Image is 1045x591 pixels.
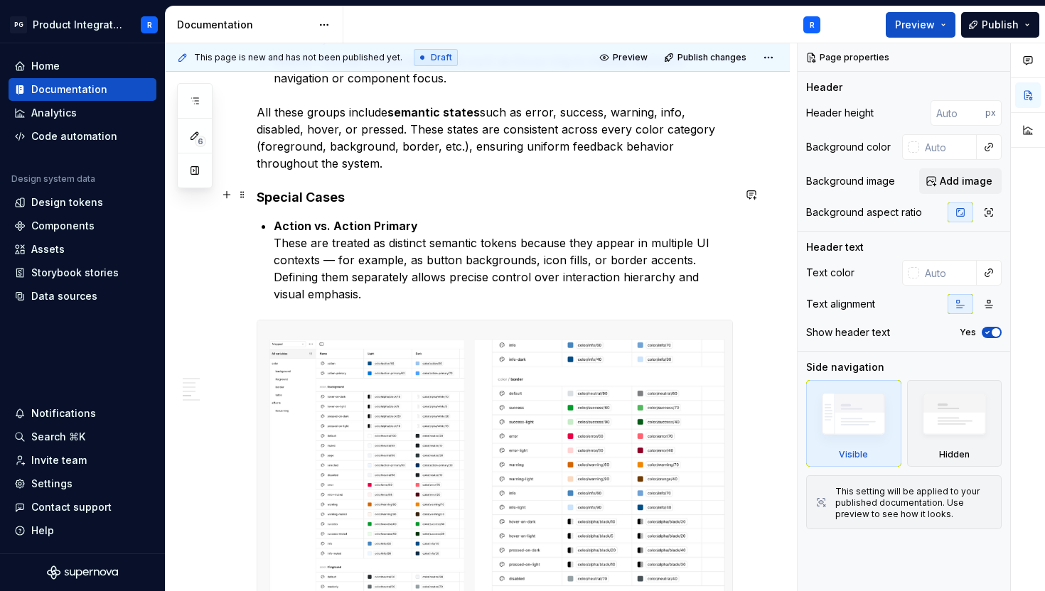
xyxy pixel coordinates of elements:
[931,100,985,126] input: Auto
[806,140,891,154] div: Background color
[31,524,54,538] div: Help
[806,106,874,120] div: Header height
[31,106,77,120] div: Analytics
[9,125,156,148] a: Code automation
[3,9,162,40] button: PGProduct IntegrationR
[895,18,935,32] span: Preview
[886,12,955,38] button: Preview
[31,406,96,421] div: Notifications
[31,266,119,280] div: Storybook stories
[31,477,73,491] div: Settings
[982,18,1019,32] span: Publish
[31,430,85,444] div: Search ⌘K
[9,449,156,472] a: Invite team
[613,52,648,63] span: Preview
[257,104,733,172] p: All these groups include such as error, success, warning, info, disabled, hover, or pressed. Thes...
[806,325,890,340] div: Show header text
[31,500,112,514] div: Contact support
[9,238,156,261] a: Assets
[806,240,864,254] div: Header text
[839,449,868,460] div: Visible
[806,266,854,280] div: Text color
[274,217,733,303] p: These are treated as distinct semantic tokens because they appear in multiple UI contexts — for e...
[9,55,156,77] a: Home
[919,134,977,160] input: Auto
[47,565,118,580] svg: Supernova Logo
[147,19,152,31] div: R
[919,168,1002,194] button: Add image
[806,80,842,94] div: Header
[806,174,895,188] div: Background image
[660,48,753,67] button: Publish changes
[257,189,733,206] h4: Special Cases
[31,59,60,73] div: Home
[806,297,875,311] div: Text alignment
[31,129,117,143] div: Code automation
[940,174,992,188] span: Add image
[9,519,156,542] button: Help
[9,472,156,495] a: Settings
[194,52,402,63] span: This page is new and has not been published yet.
[431,52,452,63] span: Draft
[9,285,156,308] a: Data sources
[595,48,654,67] button: Preview
[9,261,156,284] a: Storybook stories
[810,19,815,31] div: R
[677,52,746,63] span: Publish changes
[9,78,156,101] a: Documentation
[177,18,311,32] div: Documentation
[11,173,95,185] div: Design system data
[31,82,107,97] div: Documentation
[31,453,87,467] div: Invite team
[31,219,95,233] div: Components
[195,136,206,147] span: 6
[31,289,97,303] div: Data sources
[960,327,976,338] label: Yes
[961,12,1039,38] button: Publish
[907,380,1002,467] div: Hidden
[31,242,65,256] div: Assets
[806,380,901,467] div: Visible
[31,195,103,210] div: Design tokens
[9,425,156,448] button: Search ⌘K
[9,402,156,425] button: Notifications
[939,449,970,460] div: Hidden
[9,496,156,519] button: Contact support
[10,16,27,33] div: PG
[33,18,124,32] div: Product Integration
[985,107,996,119] p: px
[274,219,418,233] strong: Action vs. Action Primary
[9,215,156,237] a: Components
[806,205,922,219] div: Background aspect ratio
[9,102,156,124] a: Analytics
[919,260,977,286] input: Auto
[835,486,992,520] div: This setting will be applied to your published documentation. Use preview to see how it looks.
[806,360,884,374] div: Side navigation
[9,191,156,214] a: Design tokens
[387,105,480,119] strong: semantic states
